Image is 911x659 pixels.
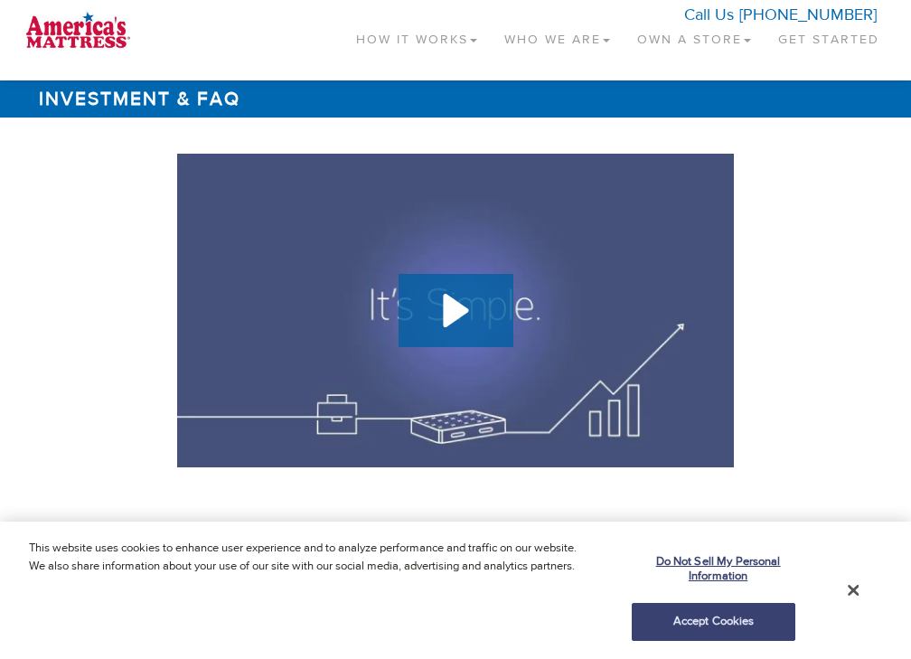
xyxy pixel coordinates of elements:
a: Get Started [765,9,893,62]
a: Own a Store [624,9,765,62]
button: Close [848,582,859,598]
img: logo [18,9,138,54]
a: How It Works [343,9,491,62]
a: [PHONE_NUMBER] [739,5,877,25]
button: Accept Cookies [632,603,795,641]
button: Do Not Sell My Personal Information [632,544,795,594]
a: Wistia video thumbnail [177,154,735,467]
span: Call Us [684,5,734,25]
a: Who We Are [491,9,624,62]
p: This website uses cookies to enhance user experience and to analyze performance and traffic on ou... [29,540,596,575]
h1: Investment & FAQ [31,80,880,118]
